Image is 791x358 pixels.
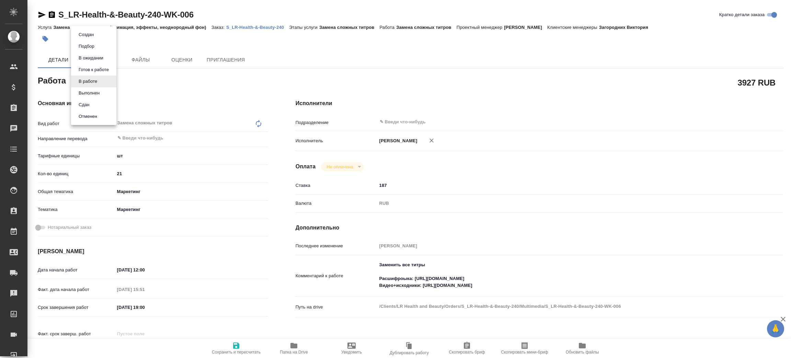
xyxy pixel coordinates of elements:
[77,43,96,50] button: Подбор
[77,101,91,109] button: Сдан
[77,78,99,85] button: В работе
[77,89,102,97] button: Выполнен
[77,113,99,120] button: Отменен
[77,31,96,38] button: Создан
[77,66,111,74] button: Готов к работе
[77,54,105,62] button: В ожидании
